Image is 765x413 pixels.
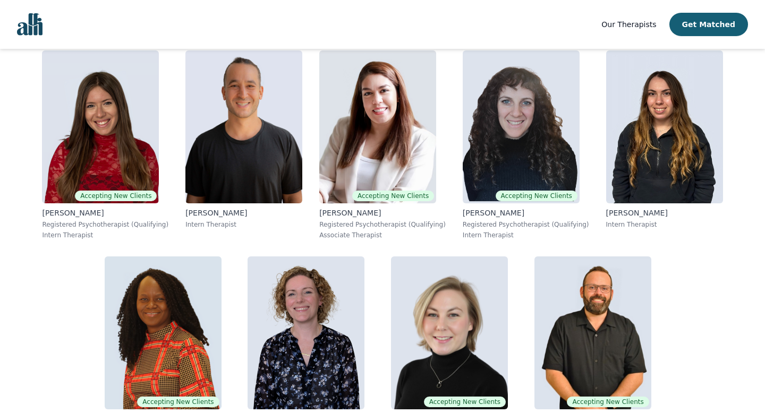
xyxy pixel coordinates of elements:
p: Intern Therapist [463,231,589,239]
p: Registered Psychotherapist (Qualifying) [42,220,168,229]
p: Intern Therapist [185,220,302,229]
p: [PERSON_NAME] [606,208,723,218]
img: Alisha_Levine [42,50,159,203]
p: [PERSON_NAME] [463,208,589,218]
p: Registered Psychotherapist (Qualifying) [463,220,589,229]
img: Josh_Cadieux [534,256,651,409]
span: Accepting New Clients [496,191,577,201]
p: [PERSON_NAME] [319,208,446,218]
p: [PERSON_NAME] [185,208,302,218]
img: Ava_Pouyandeh [319,50,436,203]
p: Associate Therapist [319,231,446,239]
img: alli logo [17,13,42,36]
p: Registered Psychotherapist (Qualifying) [319,220,446,229]
span: Accepting New Clients [424,397,506,407]
span: Accepting New Clients [567,397,649,407]
a: Alisha_LevineAccepting New Clients[PERSON_NAME]Registered Psychotherapist (Qualifying)Intern Ther... [33,42,177,248]
a: Our Therapists [601,18,656,31]
span: Our Therapists [601,20,656,29]
p: Intern Therapist [606,220,723,229]
img: Grace_Nyamweya [105,256,222,409]
a: Shira_BlakeAccepting New Clients[PERSON_NAME]Registered Psychotherapist (Qualifying)Intern Therapist [454,42,598,248]
p: Intern Therapist [42,231,168,239]
img: Catherine_Robbe [248,256,364,409]
span: Accepting New Clients [352,191,434,201]
p: [PERSON_NAME] [42,208,168,218]
a: Mariangela_Servello[PERSON_NAME]Intern Therapist [598,42,732,248]
span: Accepting New Clients [137,397,219,407]
a: Kavon_Banejad[PERSON_NAME]Intern Therapist [177,42,311,248]
span: Accepting New Clients [75,191,157,201]
img: Kavon_Banejad [185,50,302,203]
img: Mariangela_Servello [606,50,723,203]
img: Jocelyn_Crawford [391,256,508,409]
button: Get Matched [669,13,748,36]
img: Shira_Blake [463,50,580,203]
a: Ava_PouyandehAccepting New Clients[PERSON_NAME]Registered Psychotherapist (Qualifying)Associate T... [311,42,454,248]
